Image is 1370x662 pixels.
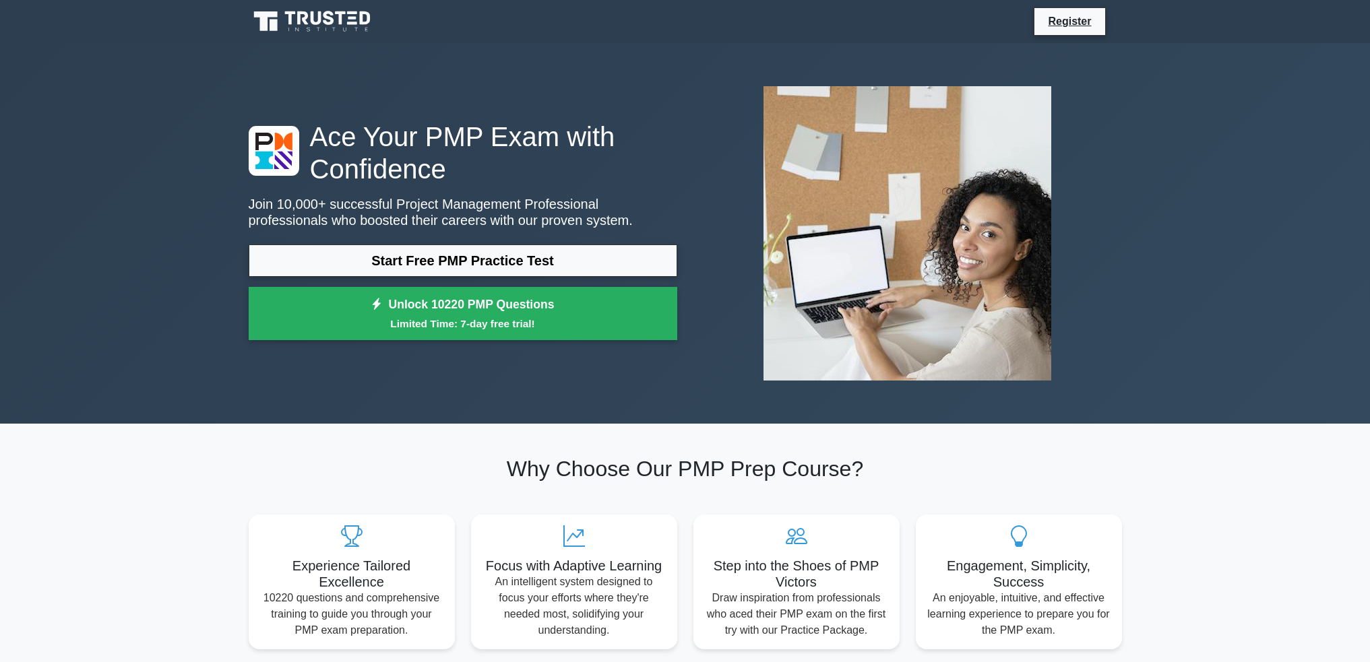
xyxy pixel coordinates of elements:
h1: Ace Your PMP Exam with Confidence [249,121,677,185]
small: Limited Time: 7-day free trial! [266,316,660,331]
a: Unlock 10220 PMP QuestionsLimited Time: 7-day free trial! [249,287,677,341]
h5: Focus with Adaptive Learning [482,558,666,574]
h5: Step into the Shoes of PMP Victors [704,558,889,590]
p: Draw inspiration from professionals who aced their PMP exam on the first try with our Practice Pa... [704,590,889,638]
h5: Engagement, Simplicity, Success [927,558,1111,590]
p: An enjoyable, intuitive, and effective learning experience to prepare you for the PMP exam. [927,590,1111,638]
p: An intelligent system designed to focus your efforts where they're needed most, solidifying your ... [482,574,666,638]
p: Join 10,000+ successful Project Management Professional professionals who boosted their careers w... [249,196,677,228]
a: Register [1040,13,1099,30]
a: Start Free PMP Practice Test [249,244,677,277]
p: 10220 questions and comprehensive training to guide you through your PMP exam preparation. [259,590,444,638]
h5: Experience Tailored Excellence [259,558,444,590]
h2: Why Choose Our PMP Prep Course? [249,456,1122,482]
